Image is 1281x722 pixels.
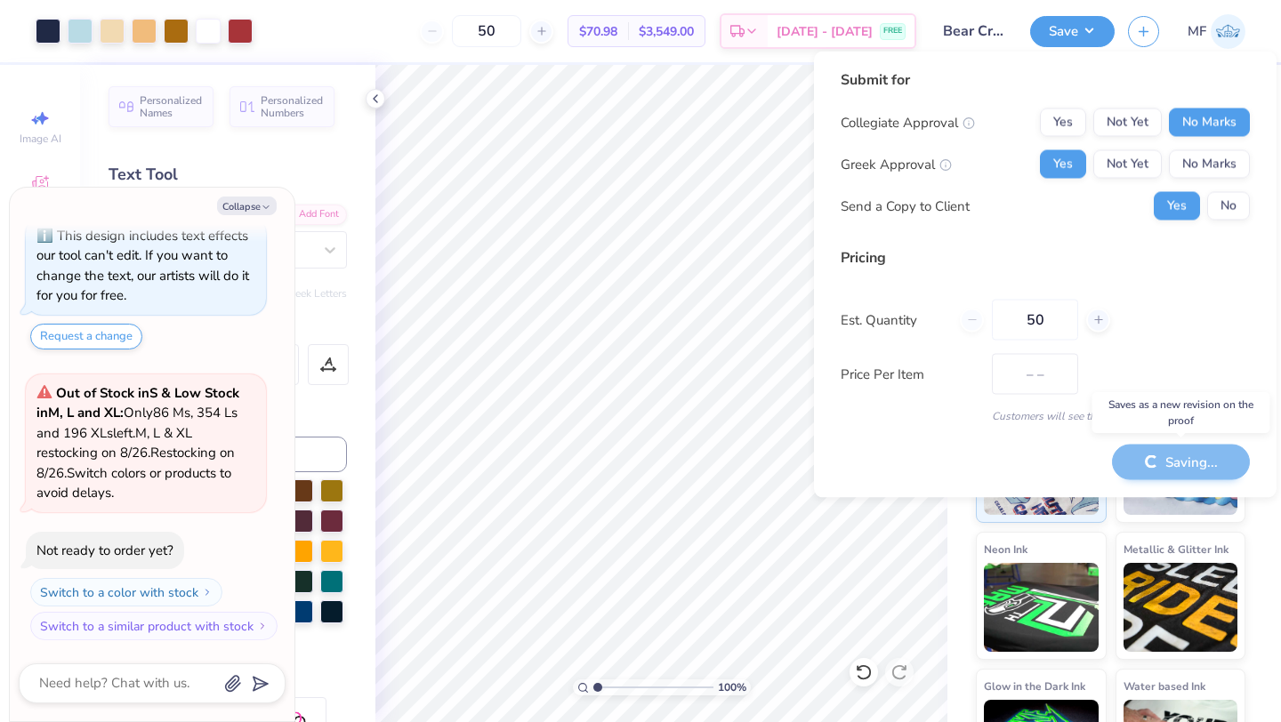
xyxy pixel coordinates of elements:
[56,384,161,402] strong: Out of Stock in S
[109,163,347,187] div: Text Tool
[579,22,617,41] span: $70.98
[841,196,970,216] div: Send a Copy to Client
[1030,16,1115,47] button: Save
[1188,21,1206,42] span: MF
[841,69,1250,91] div: Submit for
[1188,14,1245,49] a: MF
[1207,192,1250,221] button: No
[1092,392,1270,433] div: Saves as a new revision on the proof
[1211,14,1245,49] img: Mia Fredrick
[841,112,975,132] div: Collegiate Approval
[277,205,347,225] div: Add Font
[984,563,1099,652] img: Neon Ink
[841,247,1250,269] div: Pricing
[36,227,249,305] div: This design includes text effects our tool can't edit. If you want to change the text, our artist...
[36,384,239,502] span: Only 86 Ms, 354 Ls and 196 XLs left. M, L & XL restocking on 8/26. Restocking on 8/26. Switch col...
[841,408,1250,424] div: Customers will see this price on HQ.
[639,22,694,41] span: $3,549.00
[140,94,203,119] span: Personalized Names
[984,540,1027,558] span: Neon Ink
[992,300,1078,341] input: – –
[36,541,173,559] div: Not ready to order yet?
[257,621,268,631] img: Switch to a similar product with stock
[30,612,278,640] button: Switch to a similar product with stock
[30,578,222,606] button: Switch to a color with stock
[841,364,979,384] label: Price Per Item
[452,15,521,47] input: – –
[1124,677,1205,695] span: Water based Ink
[1124,540,1229,558] span: Metallic & Glitter Ink
[217,197,277,215] button: Collapse
[1093,108,1162,137] button: Not Yet
[20,132,61,146] span: Image AI
[883,25,902,37] span: FREE
[841,154,952,174] div: Greek Approval
[777,22,873,41] span: [DATE] - [DATE]
[841,309,947,330] label: Est. Quantity
[718,679,746,695] span: 100 %
[1169,150,1250,179] button: No Marks
[202,587,213,598] img: Switch to a color with stock
[984,677,1085,695] span: Glow in the Dark Ink
[1093,150,1162,179] button: Not Yet
[1154,192,1200,221] button: Yes
[1124,563,1238,652] img: Metallic & Glitter Ink
[1040,150,1086,179] button: Yes
[1169,108,1250,137] button: No Marks
[261,94,324,119] span: Personalized Numbers
[1040,108,1086,137] button: Yes
[930,13,1017,49] input: Untitled Design
[30,324,142,349] button: Request a change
